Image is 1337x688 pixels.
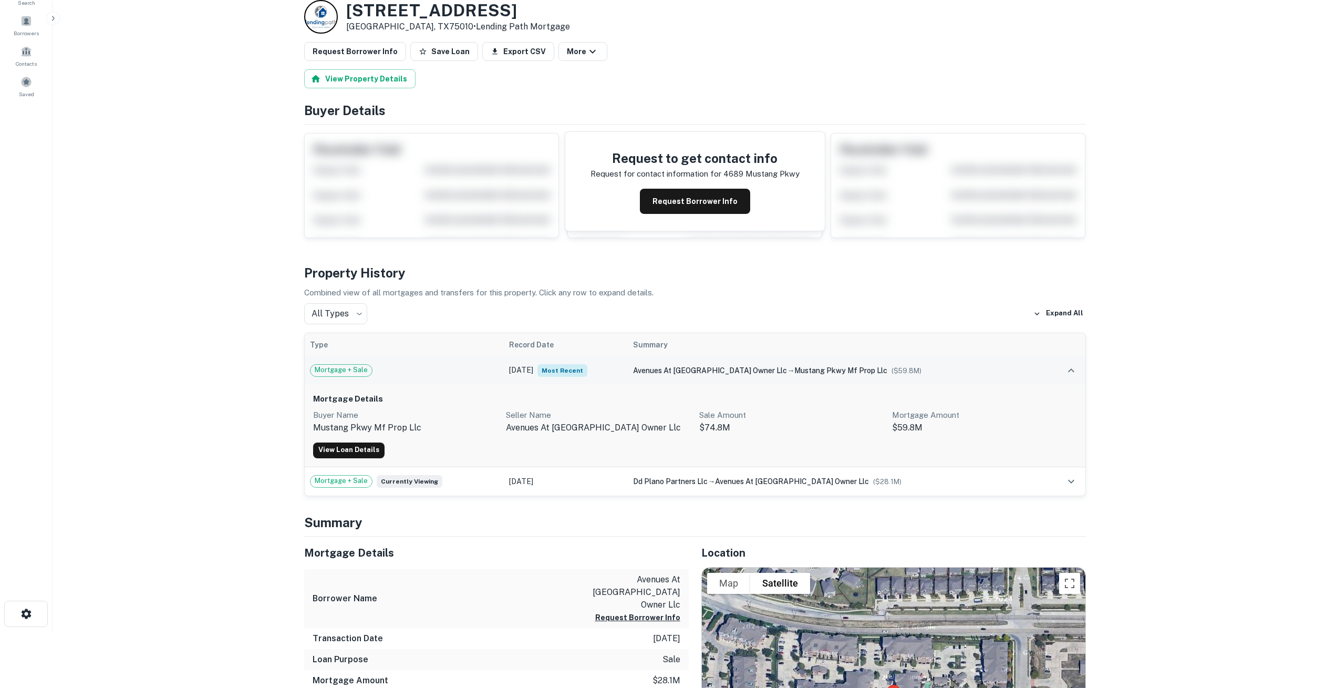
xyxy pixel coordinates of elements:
span: avenues at [GEOGRAPHIC_DATA] owner llc [633,366,787,375]
p: Seller Name [506,409,691,422]
button: Expand All [1031,306,1086,322]
span: mustang pkwy mf prop llc [794,366,887,375]
h5: Mortgage Details [304,545,689,561]
button: View Property Details [304,69,416,88]
a: View Loan Details [313,443,385,458]
span: ($ 28.1M ) [873,478,901,486]
span: Currently viewing [377,475,442,488]
button: Show satellite imagery [750,573,810,594]
span: Most Recent [537,364,587,377]
p: sale [662,653,680,666]
button: Request Borrower Info [304,42,406,61]
button: Save Loan [410,42,478,61]
p: $74.8M [699,422,884,434]
button: expand row [1062,362,1080,379]
th: Summary [628,333,1045,356]
a: Saved [3,72,49,100]
h6: Borrower Name [313,592,377,605]
h6: Loan Purpose [313,653,368,666]
h3: [STREET_ADDRESS] [346,1,570,20]
th: Record Date [504,333,628,356]
div: → [633,365,1040,376]
button: Request Borrower Info [595,611,680,624]
h6: Mortgage Amount [313,674,388,687]
h4: Summary [304,513,1086,532]
h5: Location [701,545,1086,561]
h6: Transaction Date [313,632,383,645]
p: 4689 mustang pkwy [723,168,800,180]
div: All Types [304,303,367,324]
button: Show street map [707,573,750,594]
p: $59.8M [892,422,1077,434]
button: More [558,42,607,61]
p: avenues at [GEOGRAPHIC_DATA] owner llc [506,422,691,434]
span: Mortgage + Sale [310,365,372,375]
span: Borrowers [14,29,39,37]
p: [DATE] [653,632,680,645]
span: ($ 59.8M ) [892,367,921,375]
p: Sale Amount [699,409,884,422]
span: Contacts [16,59,37,68]
h4: Request to get contact info [590,149,800,168]
td: [DATE] [504,467,628,496]
span: dd plano partners llc [633,477,708,486]
p: avenues at [GEOGRAPHIC_DATA] owner llc [586,573,680,611]
th: Type [305,333,504,356]
div: → [633,476,1040,487]
h6: Mortgage Details [313,393,1077,405]
button: Request Borrower Info [640,189,750,214]
a: Lending Path Mortgage [476,22,570,32]
p: Buyer Name [313,409,498,422]
a: Borrowers [3,11,49,39]
p: $28.1m [652,674,680,687]
button: expand row [1062,473,1080,490]
p: Combined view of all mortgages and transfers for this property. Click any row to expand details. [304,286,1086,299]
iframe: Chat Widget [1284,604,1337,654]
a: Contacts [3,42,49,70]
h4: Property History [304,263,1086,282]
p: Request for contact information for [590,168,721,180]
span: avenues at [GEOGRAPHIC_DATA] owner llc [715,477,869,486]
p: Mortgage Amount [892,409,1077,422]
h4: Buyer Details [304,101,1086,120]
td: [DATE] [504,356,628,385]
p: mustang pkwy mf prop llc [313,422,498,434]
button: Toggle fullscreen view [1059,573,1080,594]
button: Export CSV [482,42,554,61]
span: Mortgage + Sale [310,476,372,486]
p: [GEOGRAPHIC_DATA], TX75010 • [346,20,570,33]
span: Saved [19,90,34,98]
